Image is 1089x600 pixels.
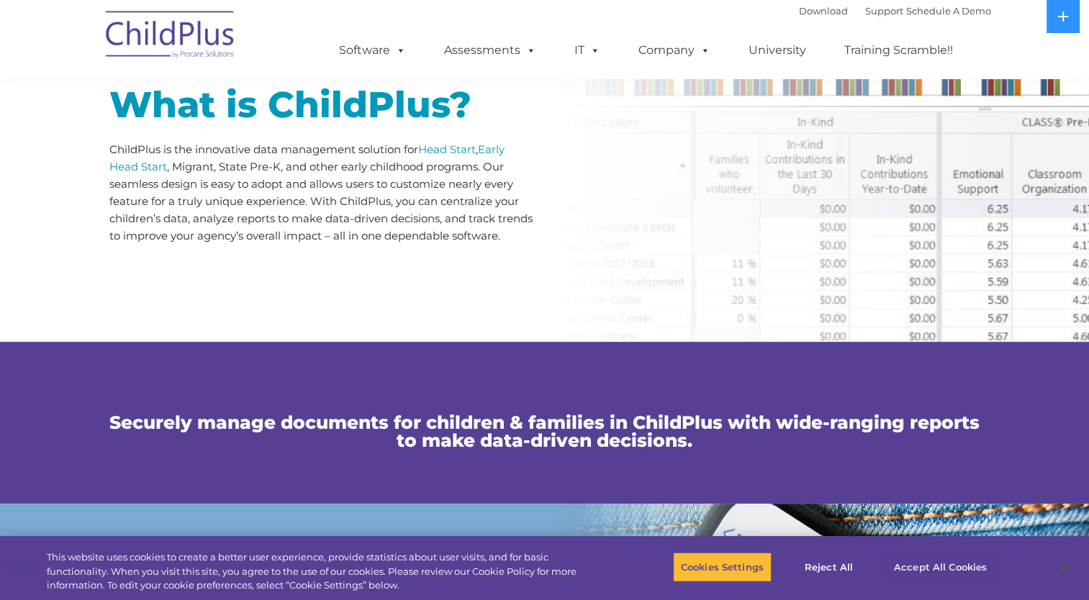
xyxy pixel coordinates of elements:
a: Training Scramble!! [830,36,967,65]
a: Assessments [430,36,551,65]
a: Early Head Start [109,142,505,173]
button: Accept All Cookies [886,552,995,582]
font: | [799,5,991,17]
a: University [734,36,821,65]
a: Support [865,5,903,17]
button: Cookies Settings [673,552,772,582]
a: Software [325,36,420,65]
img: ChildPlus by Procare Solutions [99,1,243,73]
a: Download [799,5,848,17]
div: This website uses cookies to create a better user experience, provide statistics about user visit... [47,550,599,593]
a: Company [624,36,725,65]
span: Securely manage documents for children & families in ChildPlus with wide-ranging reports to make ... [109,412,980,451]
button: Close [1050,551,1082,583]
h1: What is ChildPlus? [109,87,534,123]
button: Reject All [784,552,874,582]
a: Head Start [418,142,476,156]
a: Schedule A Demo [906,5,991,17]
a: IT [560,36,615,65]
p: ChildPlus is the innovative data management solution for , , Migrant, State Pre-K, and other earl... [109,141,534,245]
